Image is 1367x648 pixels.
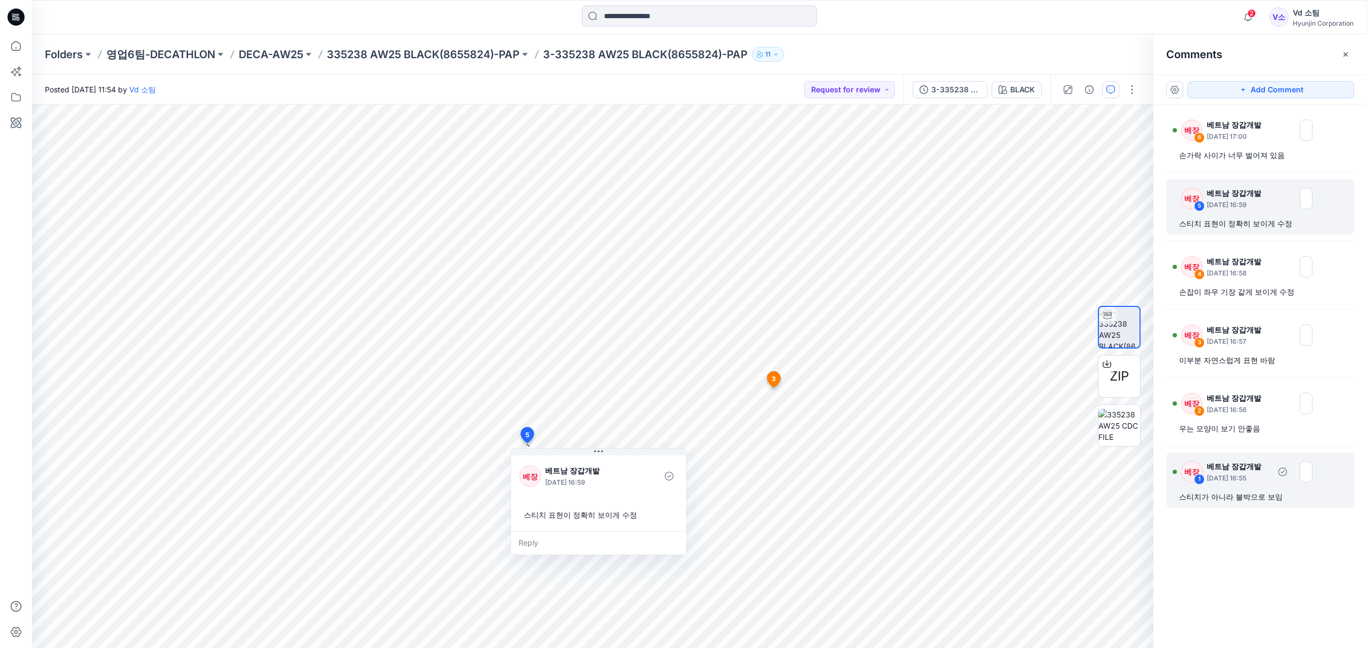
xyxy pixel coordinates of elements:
[1207,118,1261,131] p: 베트남 장갑개발
[520,505,678,525] div: 스티치 표현이 정확히 보이게 수정
[129,85,156,94] a: Vd 소팀
[1181,256,1203,278] div: 베장
[1188,81,1354,98] button: Add Comment
[1181,188,1203,209] div: 베장
[327,47,520,62] a: 335238 AW25 BLACK(8655824)-PAP
[1207,473,1261,484] p: [DATE] 16:55
[1010,84,1035,96] div: BLACK
[1207,405,1261,415] p: [DATE] 16:56
[1179,491,1341,503] div: 스티치가 아니라 불박으로 보임
[1194,474,1205,485] div: 1
[1207,323,1261,336] p: 베트남 장갑개발
[45,47,83,62] a: Folders
[525,430,529,440] span: 5
[106,47,215,62] a: 영업6팀-DECATHLON
[931,84,980,96] div: 3-335238 AW25 BLACK(8655824)-PAP
[1207,460,1261,473] p: 베트남 장갑개발
[1181,393,1203,414] div: 베장
[752,47,784,62] button: 11
[1179,354,1341,367] div: 이부분 자연스럽게 표현 바람
[1098,409,1140,442] img: 335238 AW25 CDC FILE
[1293,19,1354,27] div: Hyunjin Corporation
[1293,6,1354,19] div: Vd 소팀
[913,81,987,98] button: 3-335238 AW25 BLACK(8655824)-PAP
[1207,336,1261,347] p: [DATE] 16:57
[1194,269,1205,280] div: 4
[992,81,1042,98] button: BLACK
[1207,187,1261,200] p: 베트남 장갑개발
[1207,200,1261,210] p: [DATE] 16:59
[1207,392,1261,405] p: 베트남 장갑개발
[1179,149,1341,162] div: 손가락 사이가 너무 벌어져 있음
[1207,268,1261,279] p: [DATE] 16:58
[1099,307,1140,347] img: 3-335238 AW25 BLACK(8655824)-PAP
[765,49,771,60] p: 11
[511,531,686,555] div: Reply
[1181,325,1203,346] div: 베장
[1194,201,1205,211] div: 5
[545,464,632,477] p: 베트남 장갑개발
[1110,367,1129,386] span: ZIP
[1194,337,1205,348] div: 3
[1194,406,1205,416] div: 2
[1179,422,1341,435] div: 우는 모양이 보기 안좋음
[1207,255,1261,268] p: 베트남 장갑개발
[772,374,776,384] span: 3
[239,47,303,62] a: DECA-AW25
[1081,81,1098,98] button: Details
[1181,461,1203,483] div: 베장
[520,465,541,487] div: 베장
[543,47,748,62] p: 3-335238 AW25 BLACK(8655824)-PAP
[1166,48,1222,61] h2: Comments
[45,84,156,95] span: Posted [DATE] 11:54 by
[1179,286,1341,298] div: 손잡이 좌우 기장 같게 보이게 수정
[1207,131,1261,142] p: [DATE] 17:00
[1269,7,1289,27] div: V소
[1247,9,1256,18] span: 2
[1179,217,1341,230] div: 스티치 표현이 정확히 보이게 수정
[1194,132,1205,143] div: 6
[1181,120,1203,141] div: 베장
[545,477,632,488] p: [DATE] 16:59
